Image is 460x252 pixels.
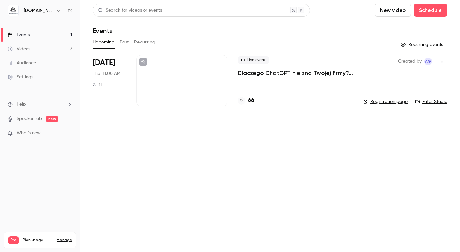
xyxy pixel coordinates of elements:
a: Registration page [363,98,408,105]
div: Events [8,32,30,38]
h6: [DOMAIN_NAME] [24,7,54,14]
span: [DATE] [93,58,115,68]
h1: Events [93,27,112,35]
span: Plan usage [23,238,53,243]
button: Schedule [414,4,447,17]
li: help-dropdown-opener [8,101,72,108]
span: Pro [8,236,19,244]
a: SpeakerHub [17,115,42,122]
div: Search for videos or events [98,7,162,14]
a: Dlaczego ChatGPT nie zna Twojej firmy? Praktyczny przewodnik przygotowania wiedzy firmowej jako k... [238,69,353,77]
button: Upcoming [93,37,115,47]
div: Settings [8,74,33,80]
button: New video [375,4,411,17]
button: Recurring events [398,40,447,50]
span: Created by [398,58,422,65]
span: Live event [238,56,269,64]
div: Audience [8,60,36,66]
button: Recurring [134,37,156,47]
a: Manage [57,238,72,243]
div: 1 h [93,82,103,87]
div: Videos [8,46,30,52]
span: new [46,116,58,122]
a: Enter Studio [415,98,447,105]
div: Aug 28 Thu, 11:00 AM (Europe/Berlin) [93,55,126,106]
span: Aleksandra Grabarska [424,58,432,65]
span: What's new [17,130,41,137]
img: aigmented.io [8,5,18,16]
span: Thu, 11:00 AM [93,70,120,77]
button: Past [120,37,129,47]
span: AG [425,58,431,65]
h4: 66 [248,96,254,105]
a: 66 [238,96,254,105]
span: Help [17,101,26,108]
